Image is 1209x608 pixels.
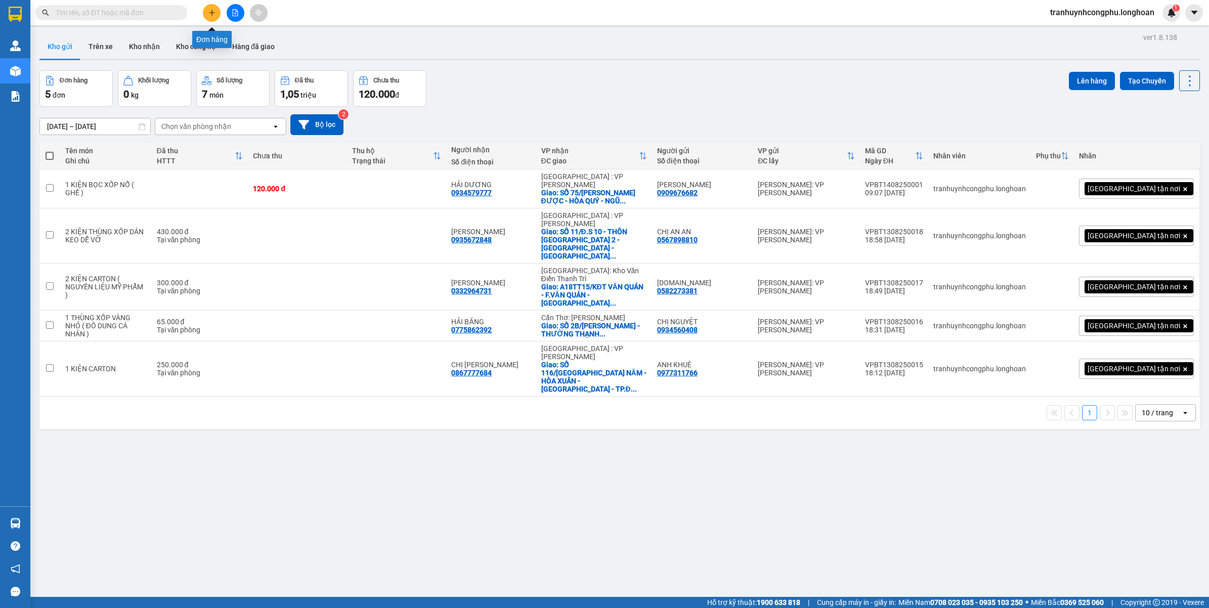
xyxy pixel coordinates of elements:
button: 1 [1082,405,1097,420]
img: logo-vxr [9,7,22,22]
div: 2 KIỆN CARTON ( NGUYÊN LIỆU MỸ PHẨM ) [65,275,147,299]
div: VP nhận [541,147,639,155]
span: search [42,9,49,16]
span: Hỗ trợ kỹ thuật: [707,597,800,608]
div: [GEOGRAPHIC_DATA] : VP [PERSON_NAME] [541,172,647,189]
div: Phụ thu [1036,152,1061,160]
sup: 1 [1173,5,1180,12]
div: [PERSON_NAME]: VP [PERSON_NAME] [758,279,854,295]
div: Chọn văn phòng nhận [161,121,231,132]
th: Toggle SortBy [536,143,652,169]
sup: 2 [338,109,349,119]
div: tranhuynhcongphu.longhoan [933,185,1026,193]
th: Toggle SortBy [1031,143,1074,169]
div: 250.000 đ [157,361,243,369]
span: question-circle [11,541,20,551]
button: Khối lượng0kg [118,70,191,107]
button: Số lượng7món [196,70,270,107]
div: ĐC lấy [758,157,846,165]
div: [GEOGRAPHIC_DATA]: Kho Văn Điển Thanh Trì [541,267,647,283]
span: ⚪️ [1025,600,1028,604]
div: VPBT1308250015 [865,361,923,369]
span: đơn [53,91,65,99]
span: [GEOGRAPHIC_DATA] tận nơi [1088,364,1180,373]
div: 0935672848 [451,236,492,244]
div: 65.000 đ [157,318,243,326]
div: Giao: SỐ 2B/TRƯƠNG VĨNH NGUYÊN - THƯỜNG THẠNH - CÁI RĂNG - CẦN THƠ [541,322,647,338]
button: Bộ lọc [290,114,343,135]
div: Nhãn [1079,152,1194,160]
span: message [11,587,20,596]
input: Select a date range. [40,118,150,135]
div: 0934579777 [451,189,492,197]
div: tranhuynhcongphu.longhoan [933,322,1026,330]
span: 120.000 [359,88,395,100]
div: Cần Thơ: [PERSON_NAME] [541,314,647,322]
div: [GEOGRAPHIC_DATA] : VP [PERSON_NAME] [541,211,647,228]
span: [GEOGRAPHIC_DATA] tận nơi [1088,231,1180,240]
div: Chưa thu [253,152,342,160]
span: 0 [123,88,129,100]
div: Số điện thoại [657,157,748,165]
div: CHỊ AN AN [657,228,748,236]
button: Chưa thu120.000đ [353,70,426,107]
button: aim [250,4,268,22]
img: warehouse-icon [10,40,21,51]
button: plus [203,4,221,22]
span: ... [599,330,606,338]
div: 18:31 [DATE] [865,326,923,334]
button: file-add [227,4,244,22]
input: Tìm tên, số ĐT hoặc mã đơn [56,7,175,18]
div: Người gửi [657,147,748,155]
div: NGUYỄN VĂN QUYẾT [657,181,748,189]
div: 09:07 [DATE] [865,189,923,197]
div: QUỲNH VHL [451,279,531,287]
div: [PERSON_NAME]: VP [PERSON_NAME] [758,181,854,197]
div: 0567898810 [657,236,698,244]
div: 0582273381 [657,287,698,295]
div: ANH KHUÊ [657,361,748,369]
span: món [209,91,224,99]
span: ... [620,197,626,205]
div: 0977311766 [657,369,698,377]
span: ... [631,385,637,393]
strong: 0369 525 060 [1060,598,1104,606]
div: 1 THÙNG XỐP VÀNG NHỎ ( ĐỒ DUNG CÁ NHÂN ) [65,314,147,338]
div: Giao: SỐ 116/VŨ THÀNH NĂM - HÒA XUÂN - CẨM LỆ - TP.ĐÀ NẴNG [541,361,647,393]
div: HẢI BĂNG [451,318,531,326]
span: kg [131,91,139,99]
button: caret-down [1185,4,1203,22]
span: Miền Nam [898,597,1023,608]
strong: 1900 633 818 [757,598,800,606]
div: Đơn hàng [60,77,88,84]
svg: open [272,122,280,131]
div: Ghi chú [65,157,147,165]
span: đ [395,91,399,99]
button: Đơn hàng5đơn [39,70,113,107]
div: ĐC giao [541,157,639,165]
span: caret-down [1190,8,1199,17]
span: file-add [232,9,239,16]
div: 300.000 đ [157,279,243,287]
span: aim [255,9,262,16]
span: Cung cấp máy in - giấy in: [817,597,896,608]
div: 1 KIỆN CARTON [65,365,147,373]
div: Nhân viên [933,152,1026,160]
div: tranhuynhcongphu.longhoan [933,232,1026,240]
span: | [808,597,809,608]
span: [GEOGRAPHIC_DATA] tận nơi [1088,184,1180,193]
div: Người nhận [451,146,531,154]
span: triệu [300,91,316,99]
div: 18:49 [DATE] [865,287,923,295]
div: Tại văn phòng [157,326,243,334]
div: Tên món [65,147,147,155]
div: 0332964731 [451,287,492,295]
div: 0934560408 [657,326,698,334]
button: Kho công nợ [168,34,224,59]
button: Trên xe [80,34,121,59]
div: 18:58 [DATE] [865,236,923,244]
img: icon-new-feature [1167,8,1176,17]
span: 5 [45,88,51,100]
div: VPBT1408250001 [865,181,923,189]
div: MS.MY [657,279,748,287]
